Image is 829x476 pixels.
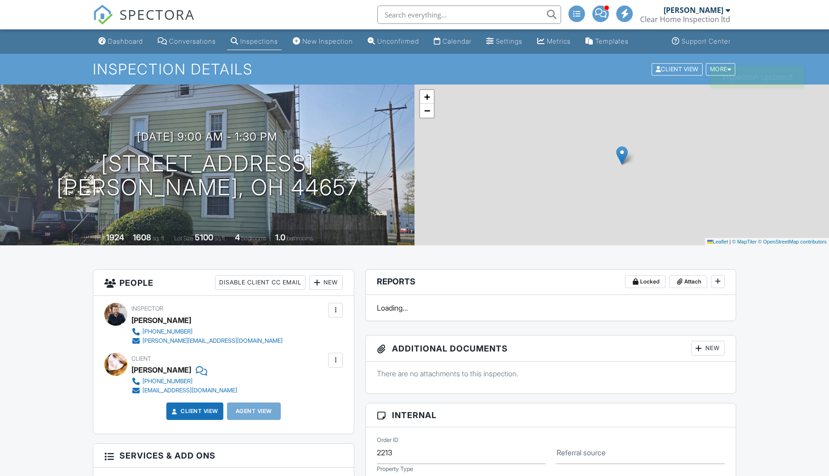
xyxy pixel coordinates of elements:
div: 1608 [133,232,151,242]
img: The Best Home Inspection Software - Spectora [93,5,113,25]
span: bedrooms [241,235,267,242]
a: Inspections [227,33,282,50]
h3: Additional Documents [366,335,736,362]
a: [PHONE_NUMBER] [131,377,237,386]
a: Templates [582,33,632,50]
a: Calendar [430,33,475,50]
label: Referral source [556,448,606,458]
a: [PHONE_NUMBER] [131,327,283,336]
div: Metrics [547,37,571,45]
a: Zoom in [420,90,434,104]
div: Inspections [240,37,278,45]
span: Lot Size [174,235,193,242]
a: Conversations [154,33,220,50]
div: 5100 [195,232,213,242]
a: © MapTiler [732,239,757,244]
span: | [729,239,731,244]
input: Search everything... [377,6,561,24]
span: sq. ft. [153,235,165,242]
span: Built [95,235,105,242]
span: sq.ft. [215,235,226,242]
h1: [STREET_ADDRESS] [PERSON_NAME], OH 44657 [57,152,358,200]
a: [EMAIL_ADDRESS][DOMAIN_NAME] [131,386,237,395]
label: Order ID [377,436,398,444]
span: SPECTORA [119,5,195,24]
div: Support Center [681,37,731,45]
div: [PERSON_NAME][EMAIL_ADDRESS][DOMAIN_NAME] [142,337,283,345]
a: SPECTORA [93,12,195,32]
div: Templates [595,37,629,45]
div: [PHONE_NUMBER] [142,378,193,385]
div: 1.0 [275,232,285,242]
div: [PERSON_NAME] [664,6,723,15]
a: Client View [170,407,218,416]
div: Clear Home Inspection ltd [640,15,730,24]
div: New [691,341,725,356]
div: [PERSON_NAME] [131,313,191,327]
div: Inspection updated! [710,66,804,88]
h3: Internal [366,403,736,427]
a: Zoom out [420,104,434,118]
div: [PERSON_NAME] [131,363,191,377]
a: New Inspection [289,33,357,50]
span: Inspector [131,305,163,312]
div: Conversations [169,37,216,45]
div: [PHONE_NUMBER] [142,328,193,335]
div: More [706,63,736,75]
img: Marker [616,146,628,165]
h3: [DATE] 9:00 am - 1:30 pm [137,130,278,143]
h3: Services & Add ons [93,444,354,468]
a: [PERSON_NAME][EMAIL_ADDRESS][DOMAIN_NAME] [131,336,283,346]
h3: People [93,270,354,296]
div: Dashboard [108,37,143,45]
a: Dashboard [95,33,147,50]
span: − [424,105,430,116]
div: [EMAIL_ADDRESS][DOMAIN_NAME] [142,387,237,394]
a: Settings [483,33,526,50]
div: 1924 [106,232,124,242]
span: bathrooms [287,235,313,242]
div: Client View [652,63,703,75]
div: Disable Client CC Email [215,275,306,290]
label: Property Type [377,465,413,473]
span: Client [131,355,151,362]
a: Support Center [668,33,734,50]
div: New [309,275,343,290]
a: Unconfirmed [364,33,423,50]
p: There are no attachments to this inspection. [377,368,725,379]
a: © OpenStreetMap contributors [758,239,827,244]
div: New Inspection [302,37,353,45]
a: Metrics [534,33,574,50]
div: Unconfirmed [377,37,419,45]
div: Settings [496,37,522,45]
div: 4 [235,232,240,242]
h1: Inspection Details [93,61,736,77]
span: + [424,91,430,102]
div: Calendar [443,37,471,45]
a: Leaflet [707,239,728,244]
a: Client View [651,65,705,72]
